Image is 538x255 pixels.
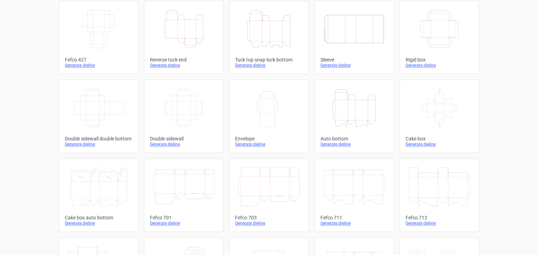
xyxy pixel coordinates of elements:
a: Fefco 427Generate dieline [59,1,138,74]
div: Sleeve [320,57,388,63]
div: Fefco 701 [150,215,218,220]
div: Generate dieline [150,220,218,226]
div: Generate dieline [320,63,388,68]
div: Cake box [406,136,473,141]
div: Generate dieline [235,63,303,68]
div: Generate dieline [406,63,473,68]
div: Auto bottom [320,136,388,141]
div: Double sidewall double bottom [65,136,132,141]
div: Fefco 427 [65,57,132,63]
div: Generate dieline [320,220,388,226]
a: Fefco 701Generate dieline [144,159,223,232]
a: Fefco 711Generate dieline [315,159,394,232]
a: Tuck top snap lock bottomGenerate dieline [229,1,309,74]
div: Cake box auto bottom [65,215,132,220]
div: Generate dieline [320,141,388,147]
div: Fefco 712 [406,215,473,220]
div: Generate dieline [406,141,473,147]
div: Generate dieline [65,220,132,226]
div: Rigid box [406,57,473,63]
div: Fefco 711 [320,215,388,220]
div: Double sidewall [150,136,218,141]
div: Envelope [235,136,303,141]
div: Generate dieline [65,63,132,68]
a: Fefco 712Generate dieline [400,159,479,232]
a: Cake boxGenerate dieline [400,80,479,153]
div: Generate dieline [150,141,218,147]
a: Fefco 703Generate dieline [229,159,309,232]
div: Generate dieline [406,220,473,226]
div: Tuck top snap lock bottom [235,57,303,63]
a: EnvelopeGenerate dieline [229,80,309,153]
a: SleeveGenerate dieline [315,1,394,74]
a: Rigid boxGenerate dieline [400,1,479,74]
div: Generate dieline [65,141,132,147]
a: Double sidewall double bottomGenerate dieline [59,80,138,153]
a: Double sidewallGenerate dieline [144,80,223,153]
div: Generate dieline [235,141,303,147]
a: Cake box auto bottomGenerate dieline [59,159,138,232]
div: Generate dieline [235,220,303,226]
div: Fefco 703 [235,215,303,220]
a: Reverse tuck endGenerate dieline [144,1,223,74]
a: Auto bottomGenerate dieline [315,80,394,153]
div: Generate dieline [150,63,218,68]
div: Reverse tuck end [150,57,218,63]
